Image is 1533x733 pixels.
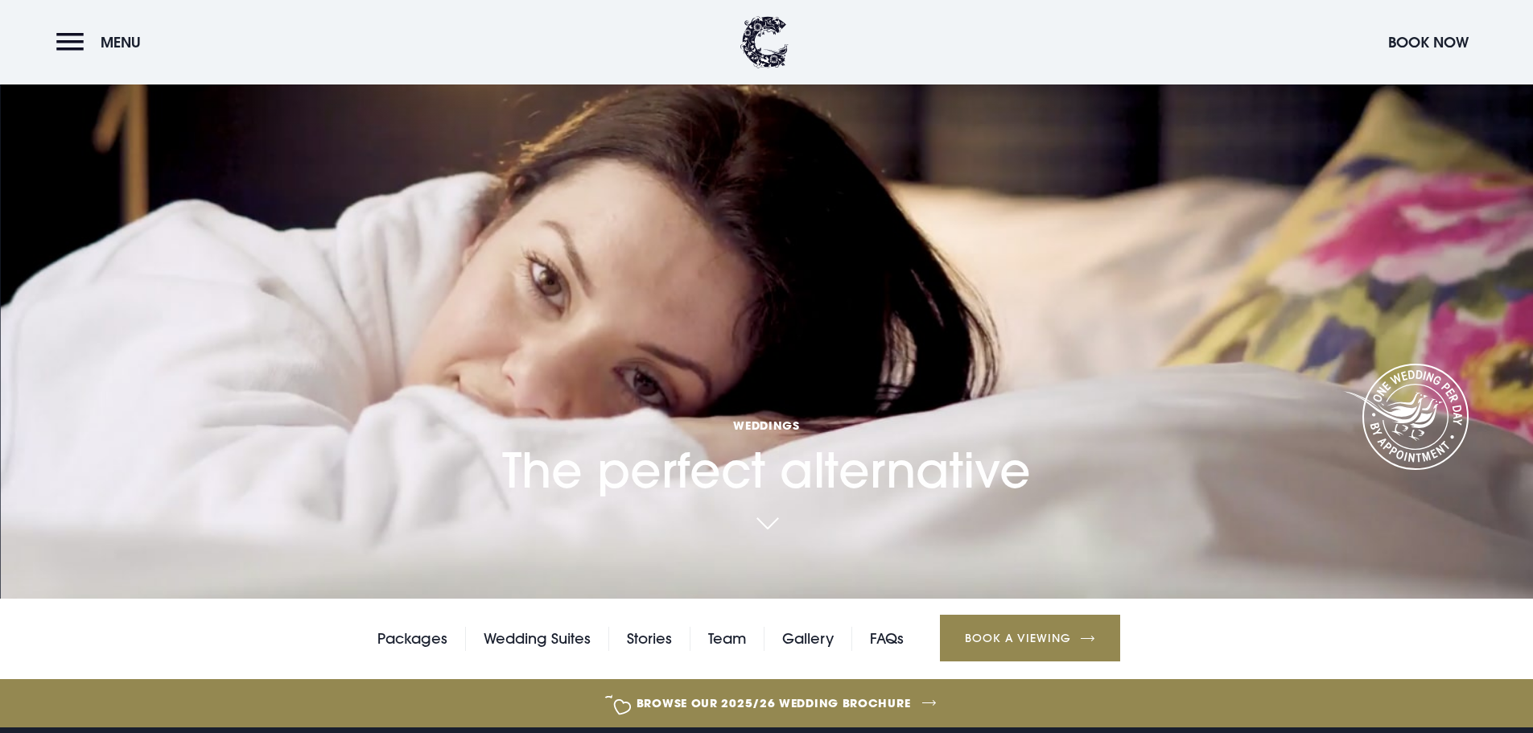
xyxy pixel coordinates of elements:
[782,627,834,651] a: Gallery
[740,16,789,68] img: Clandeboye Lodge
[940,615,1120,661] a: Book a Viewing
[502,327,1031,499] h1: The perfect alternative
[708,627,746,651] a: Team
[377,627,447,651] a: Packages
[56,25,149,60] button: Menu
[101,33,141,51] span: Menu
[1380,25,1477,60] button: Book Now
[870,627,904,651] a: FAQs
[502,418,1031,433] span: Weddings
[484,627,591,651] a: Wedding Suites
[627,627,672,651] a: Stories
